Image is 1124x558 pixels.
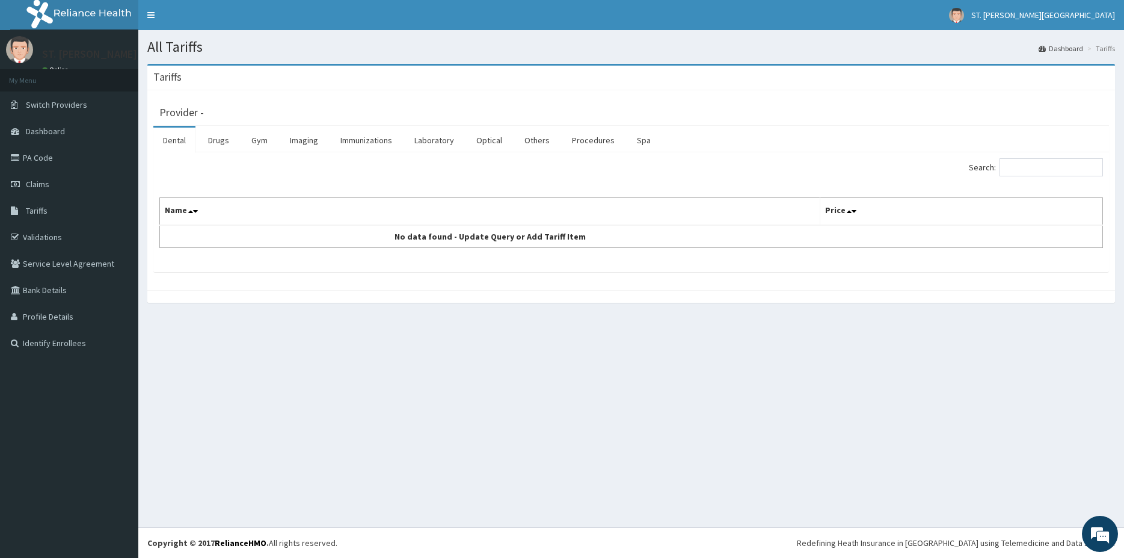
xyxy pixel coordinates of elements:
[198,128,239,153] a: Drugs
[797,537,1115,549] div: Redefining Heath Insurance in [GEOGRAPHIC_DATA] using Telemedicine and Data Science!
[6,36,33,63] img: User Image
[627,128,660,153] a: Spa
[160,198,820,226] th: Name
[138,527,1124,558] footer: All rights reserved.
[820,198,1102,226] th: Price
[26,179,49,190] span: Claims
[467,128,512,153] a: Optical
[42,66,71,74] a: Online
[26,126,65,137] span: Dashboard
[331,128,402,153] a: Immunizations
[26,99,87,110] span: Switch Providers
[153,128,195,153] a: Dental
[153,72,182,82] h3: Tariffs
[1000,158,1103,176] input: Search:
[242,128,277,153] a: Gym
[515,128,559,153] a: Others
[215,538,266,548] a: RelianceHMO
[147,538,269,548] strong: Copyright © 2017 .
[147,39,1115,55] h1: All Tariffs
[405,128,464,153] a: Laboratory
[160,225,820,248] td: No data found - Update Query or Add Tariff Item
[1039,43,1083,54] a: Dashboard
[949,8,964,23] img: User Image
[971,10,1115,20] span: ST. [PERSON_NAME][GEOGRAPHIC_DATA]
[159,107,204,118] h3: Provider -
[42,49,236,60] p: ST. [PERSON_NAME][GEOGRAPHIC_DATA]
[562,128,624,153] a: Procedures
[1084,43,1115,54] li: Tariffs
[26,205,48,216] span: Tariffs
[280,128,328,153] a: Imaging
[969,158,1103,176] label: Search:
